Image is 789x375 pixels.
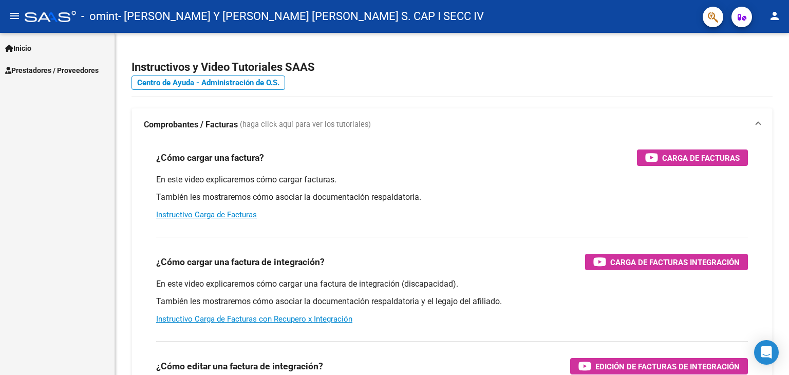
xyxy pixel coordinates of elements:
[131,108,773,141] mat-expansion-panel-header: Comprobantes / Facturas (haga click aquí para ver los tutoriales)
[595,360,740,373] span: Edición de Facturas de integración
[156,151,264,165] h3: ¿Cómo cargar una factura?
[570,358,748,374] button: Edición de Facturas de integración
[156,210,257,219] a: Instructivo Carga de Facturas
[156,255,325,269] h3: ¿Cómo cargar una factura de integración?
[156,174,748,185] p: En este video explicaremos cómo cargar facturas.
[156,314,352,324] a: Instructivo Carga de Facturas con Recupero x Integración
[240,119,371,130] span: (haga click aquí para ver los tutoriales)
[585,254,748,270] button: Carga de Facturas Integración
[768,10,781,22] mat-icon: person
[156,296,748,307] p: También les mostraremos cómo asociar la documentación respaldatoria y el legajo del afiliado.
[5,43,31,54] span: Inicio
[131,76,285,90] a: Centro de Ayuda - Administración de O.S.
[8,10,21,22] mat-icon: menu
[5,65,99,76] span: Prestadores / Proveedores
[156,278,748,290] p: En este video explicaremos cómo cargar una factura de integración (discapacidad).
[637,149,748,166] button: Carga de Facturas
[662,152,740,164] span: Carga de Facturas
[81,5,118,28] span: - omint
[156,359,323,373] h3: ¿Cómo editar una factura de integración?
[131,58,773,77] h2: Instructivos y Video Tutoriales SAAS
[118,5,484,28] span: - [PERSON_NAME] Y [PERSON_NAME] [PERSON_NAME] S. CAP I SECC IV
[754,340,779,365] div: Open Intercom Messenger
[144,119,238,130] strong: Comprobantes / Facturas
[610,256,740,269] span: Carga de Facturas Integración
[156,192,748,203] p: También les mostraremos cómo asociar la documentación respaldatoria.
